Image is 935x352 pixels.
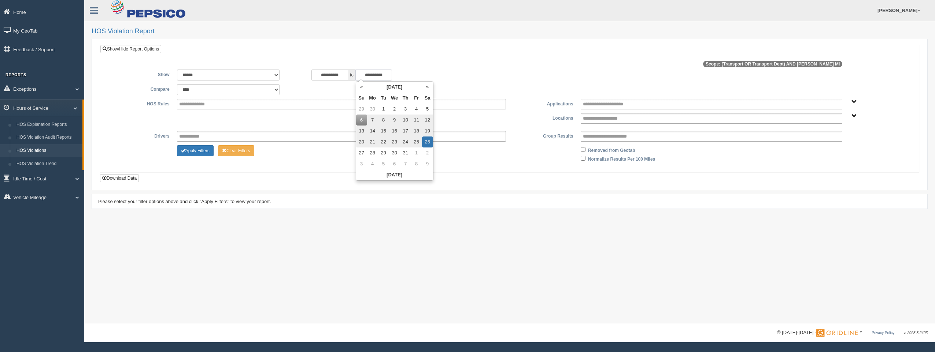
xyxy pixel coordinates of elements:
td: 8 [411,158,422,169]
th: Su [356,93,367,104]
td: 23 [389,136,400,147]
td: 18 [411,126,422,136]
td: 15 [378,126,389,136]
td: 29 [356,104,367,115]
button: Change Filter Options [177,145,214,156]
td: 22 [378,136,389,147]
td: 9 [389,115,400,126]
a: HOS Violations [13,144,82,157]
td: 4 [411,104,422,115]
td: 13 [356,126,367,136]
td: 31 [400,147,411,158]
button: Change Filter Options [218,145,254,156]
label: Group Results [510,131,577,140]
td: 8 [378,115,389,126]
td: 11 [411,115,422,126]
div: © [DATE]-[DATE] - ™ [777,329,928,337]
td: 14 [367,126,378,136]
a: HOS Explanation Reports [13,118,82,131]
td: 4 [367,158,378,169]
label: Show [106,70,173,78]
td: 29 [378,147,389,158]
label: Compare [106,84,173,93]
span: to [348,70,355,80]
td: 9 [422,158,433,169]
span: v. 2025.5.2403 [904,331,928,335]
a: Privacy Policy [872,331,894,335]
td: 30 [389,147,400,158]
td: 25 [411,136,422,147]
td: 1 [411,147,422,158]
label: Applications [510,99,577,108]
td: 12 [422,115,433,126]
td: 17 [400,126,411,136]
span: Scope: (Transport OR Transport Dept) AND [PERSON_NAME] MI [703,61,842,67]
th: Tu [378,93,389,104]
label: Drivers [106,131,173,140]
th: We [389,93,400,104]
td: 19 [422,126,433,136]
th: Th [400,93,411,104]
img: Gridline [816,329,858,337]
a: HOS Violation Audit Reports [13,131,82,144]
th: [DATE] [367,82,422,93]
td: 30 [367,104,378,115]
td: 1 [378,104,389,115]
button: Download Data [100,174,139,182]
label: Locations [510,113,577,122]
td: 2 [422,147,433,158]
th: Mo [367,93,378,104]
td: 21 [367,136,378,147]
td: 5 [422,104,433,115]
span: Please select your filter options above and click "Apply Filters" to view your report. [98,199,271,204]
a: HOS Violation Trend [13,157,82,171]
td: 3 [356,158,367,169]
th: Sa [422,93,433,104]
th: Fr [411,93,422,104]
label: HOS Rules [106,99,173,108]
td: 7 [367,115,378,126]
td: 16 [389,126,400,136]
td: 28 [367,147,378,158]
a: Show/Hide Report Options [100,45,161,53]
td: 20 [356,136,367,147]
label: Removed from Geotab [588,145,635,154]
h2: HOS Violation Report [92,28,928,35]
td: 26 [422,136,433,147]
th: [DATE] [356,169,433,180]
td: 27 [356,147,367,158]
td: 5 [378,158,389,169]
th: » [422,82,433,93]
td: 24 [400,136,411,147]
td: 6 [356,115,367,126]
td: 7 [400,158,411,169]
td: 2 [389,104,400,115]
td: 3 [400,104,411,115]
td: 6 [389,158,400,169]
label: Normalize Results Per 100 Miles [588,154,655,163]
th: « [356,82,367,93]
td: 10 [400,115,411,126]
